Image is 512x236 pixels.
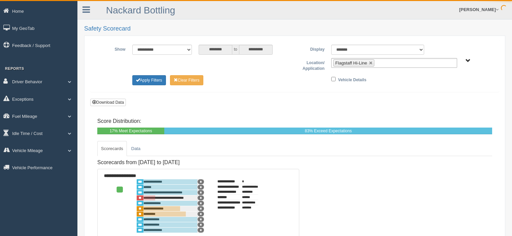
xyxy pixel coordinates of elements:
[305,129,351,133] span: 83% Exceed Expectations
[232,45,239,55] span: to
[97,159,299,166] h4: Scorecards from [DATE] to [DATE]
[97,118,492,124] h4: Score Distribution:
[335,60,367,65] span: Flagstaff Hi-Line
[90,99,126,106] button: Download Data
[132,75,166,85] button: Change Filter Options
[338,75,366,83] label: Vehicle Details
[96,45,129,53] label: Show
[170,75,203,85] button: Change Filter Options
[110,129,152,133] span: 17% Meet Expectations
[128,141,144,156] a: Data
[295,58,328,72] label: Location/ Application
[84,26,505,32] h2: Safety Scorecard
[295,45,328,53] label: Display
[97,141,127,156] a: Scorecards
[106,5,175,15] a: Nackard Bottling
